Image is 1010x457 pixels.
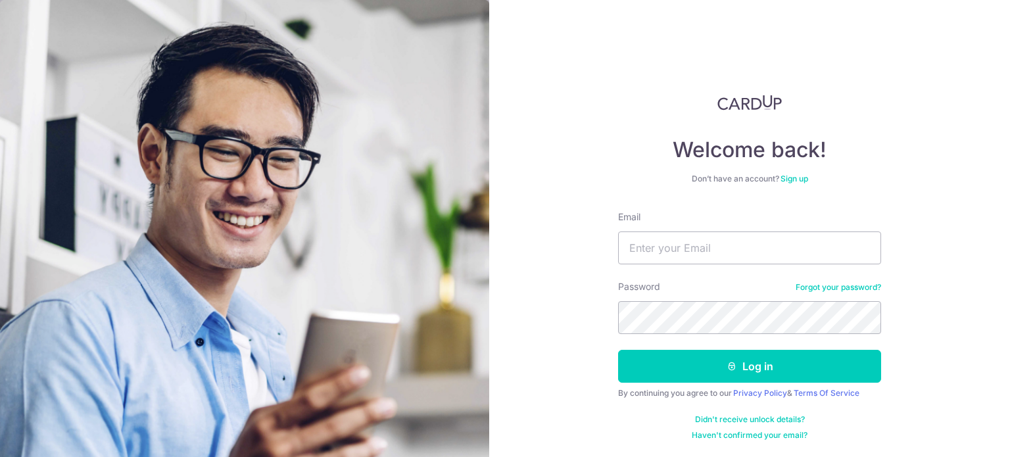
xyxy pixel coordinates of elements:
label: Password [618,280,660,293]
div: Don’t have an account? [618,174,881,184]
a: Haven't confirmed your email? [692,430,807,441]
label: Email [618,210,640,224]
a: Sign up [781,174,808,183]
a: Didn't receive unlock details? [695,414,805,425]
img: CardUp Logo [717,95,782,110]
a: Privacy Policy [733,388,787,398]
input: Enter your Email [618,231,881,264]
h4: Welcome back! [618,137,881,163]
a: Terms Of Service [794,388,859,398]
a: Forgot your password? [796,282,881,293]
div: By continuing you agree to our & [618,388,881,398]
button: Log in [618,350,881,383]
